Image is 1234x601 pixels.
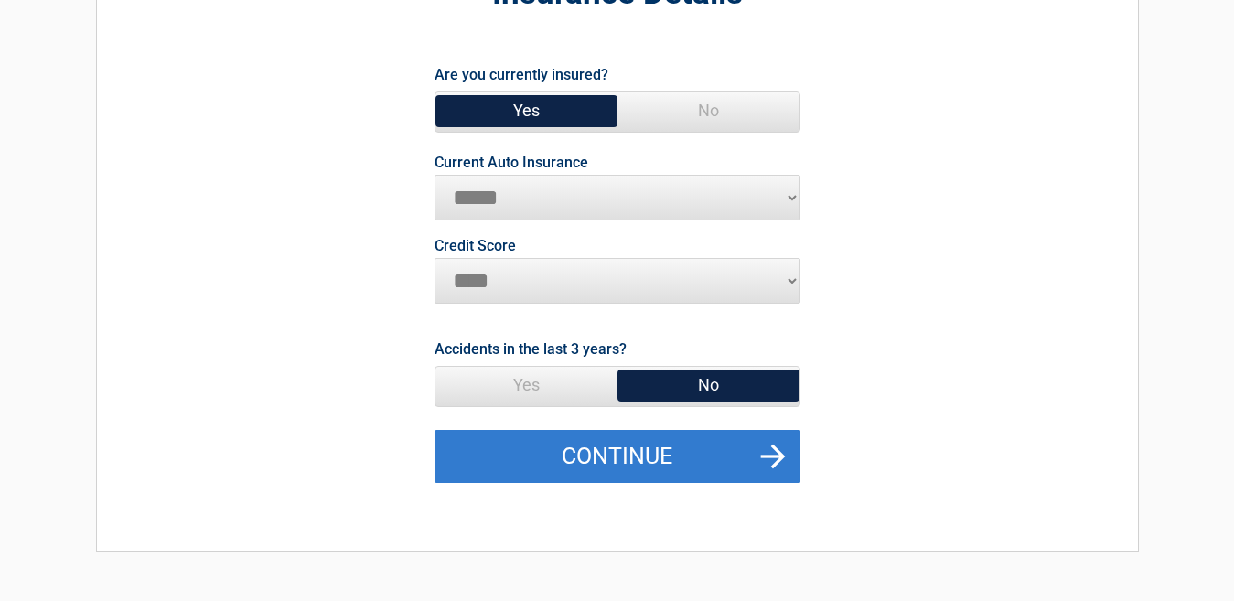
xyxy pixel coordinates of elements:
[435,367,617,403] span: Yes
[435,156,588,170] label: Current Auto Insurance
[617,92,799,129] span: No
[435,239,516,253] label: Credit Score
[617,367,799,403] span: No
[435,62,608,87] label: Are you currently insured?
[435,430,800,483] button: Continue
[435,92,617,129] span: Yes
[435,337,627,361] label: Accidents in the last 3 years?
